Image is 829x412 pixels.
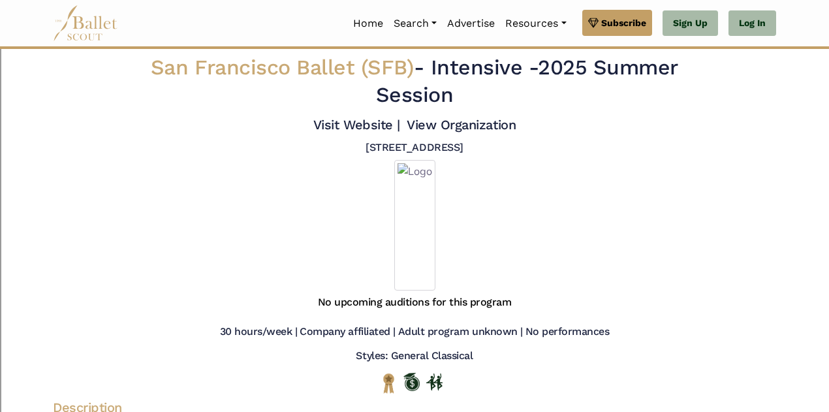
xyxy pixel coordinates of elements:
a: Log In [728,10,776,37]
a: Advertise [442,10,500,37]
a: Resources [500,10,571,37]
a: Search [388,10,442,37]
a: Sign Up [663,10,718,37]
a: Home [348,10,388,37]
a: Subscribe [582,10,652,36]
span: Subscribe [601,16,646,30]
img: gem.svg [588,16,599,30]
